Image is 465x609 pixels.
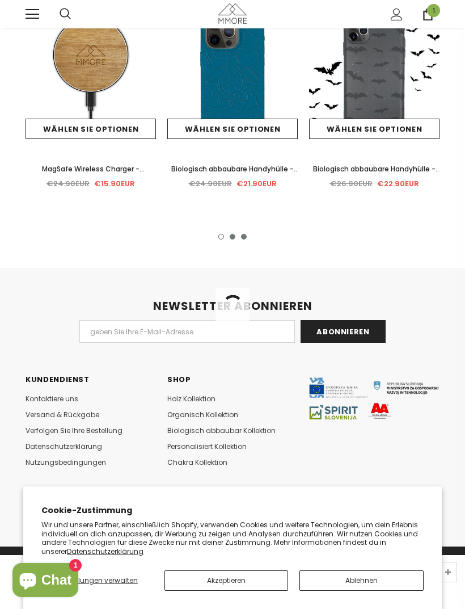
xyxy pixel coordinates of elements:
button: Akzeptieren [164,570,289,591]
span: €22.90EUR [377,178,419,189]
span: Datenschutzerklärung [26,442,102,451]
span: Verfolgen Sie Ihre Bestellung [26,426,122,435]
span: €26.90EUR [330,178,373,189]
span: Organisch Kollektion [167,410,238,419]
a: Personalisiert Kollektion [167,439,247,455]
a: Wählen Sie Optionen [26,119,156,139]
span: Chakra Kollektion [167,457,227,467]
a: Kontaktiere uns [26,391,78,407]
span: Biologisch abbaubar Kollektion [167,426,276,435]
span: €21.90EUR [236,178,277,189]
a: Chakra Kollektion [167,455,227,471]
span: Biologisch abbaubare Handyhülle - Schwarz [313,164,441,186]
span: €24.90EUR [189,178,232,189]
span: SHOP [167,374,191,385]
h2: Cookie-Zustimmung [41,505,424,516]
a: Versand & Rückgabe [26,407,99,423]
p: Wir und unsere Partner, einschließlich Shopify, verwenden Cookies und weitere Technologien, um de... [41,520,424,556]
span: Versand & Rückgabe [26,410,99,419]
span: Einstellungen verwalten [57,576,138,585]
a: Wählen Sie Optionen [167,119,298,139]
a: Organisch Kollektion [167,407,238,423]
span: 1 [427,4,440,17]
a: Biologisch abbaubar Kollektion [167,423,276,439]
a: Verfolgen Sie Ihre Bestellung [26,423,122,439]
a: Holz Kollektion [167,391,215,407]
inbox-online-store-chat: Onlineshop-Chat von Shopify [9,563,82,600]
button: Ablehnen [299,570,424,591]
a: Wählen Sie Optionen [309,119,439,139]
span: Biologisch abbaubare Handyhülle - Schwarz [171,164,299,186]
a: Datenschutzerklärung [26,439,102,455]
button: 2 [230,234,235,240]
button: 1 [218,234,224,240]
button: 3 [241,234,247,240]
img: Javni Razpis [309,377,439,420]
img: MMORE Cases [218,3,247,23]
button: Einstellungen verwalten [41,570,153,591]
span: Nutzungsbedingungen [26,457,106,467]
input: Email Address [79,320,295,343]
span: €15.90EUR [94,178,135,189]
a: Biologisch abbaubare Handyhülle - Schwarz [167,163,298,175]
span: Kontaktiere uns [26,394,78,404]
a: MagSafe Wireless Charger - Organisch [26,163,156,175]
span: Personalisiert Kollektion [167,442,247,451]
span: NEWSLETTER ABONNIEREN [153,298,312,314]
span: MagSafe Wireless Charger - Organisch [42,164,145,186]
input: Abonnieren [301,320,386,343]
a: Datenschutzerklärung [67,547,143,556]
a: Javni razpis [309,393,439,402]
a: Nutzungsbedingungen [26,455,106,471]
span: €24.90EUR [46,178,90,189]
a: 1 [422,9,434,20]
span: Holz Kollektion [167,394,215,404]
a: Biologisch abbaubare Handyhülle - Schwarz [309,163,439,175]
span: Kundendienst [26,374,90,385]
